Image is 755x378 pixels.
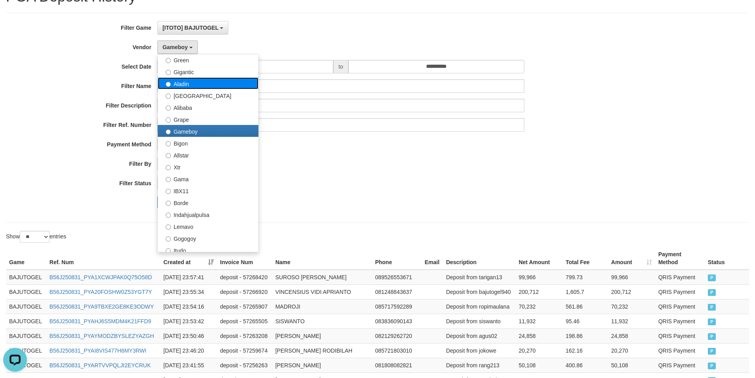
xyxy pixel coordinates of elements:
td: 99,966 [608,270,655,285]
td: 1,605.7 [562,284,608,299]
td: 24,858 [608,328,655,343]
label: Alibaba [158,101,258,113]
td: 200,712 [608,284,655,299]
button: [ITOTO] BAJUTOGEL [157,21,228,35]
td: [DATE] 23:54:16 [160,299,217,314]
label: Xtr [158,161,258,173]
input: Indahjualpulsa [166,213,171,218]
td: SISWANTO [272,314,372,328]
td: BAJUTOGEL [6,314,46,328]
a: B56J250831_PYARTVVPQLJI2EYCRUK [50,362,151,368]
span: PAID [708,333,716,340]
label: Borde [158,196,258,208]
label: Gogogoy [158,232,258,244]
td: 400.86 [562,358,608,372]
td: [DATE] 23:41:55 [160,358,217,372]
td: QRIS Payment [655,314,705,328]
th: Name [272,247,372,270]
input: Gameboy [166,129,171,134]
td: 99,966 [516,270,563,285]
td: 50,108 [608,358,655,372]
td: [DATE] 23:57:41 [160,270,217,285]
td: deposit - 57263208 [217,328,272,343]
td: 200,712 [516,284,563,299]
td: deposit - 57265505 [217,314,272,328]
th: Ref. Num [46,247,161,270]
th: Total Fee [562,247,608,270]
input: Aladin [166,82,171,87]
span: PAID [708,274,716,281]
td: 081248843637 [372,284,421,299]
input: Borde [166,201,171,206]
label: IBX11 [158,184,258,196]
select: Showentries [20,231,50,243]
label: Gameboy [158,125,258,137]
td: BAJUTOGEL [6,328,46,343]
th: Net Amount [516,247,563,270]
label: Bigon [158,137,258,149]
td: deposit - 57256263 [217,358,272,372]
input: Lemavo [166,224,171,230]
input: Xtr [166,165,171,170]
input: Allstar [166,153,171,158]
td: [DATE] 23:46:20 [160,343,217,358]
th: Payment Method [655,247,705,270]
input: Itudo [166,248,171,253]
label: Allstar [158,149,258,161]
a: B56J250831_PYAYMODZBYSLEZYAZGH [50,333,154,339]
span: to [333,60,348,73]
td: 198.86 [562,328,608,343]
label: Gigantic [158,65,258,77]
td: 95.46 [562,314,608,328]
a: B56J250831_PYAI8VIS477H6MY3RWI [50,347,147,354]
span: PAID [708,348,716,355]
a: B56J250831_PYA20FOSHW0Z53YGT7Y [50,289,152,295]
td: 24,858 [516,328,563,343]
span: Gameboy [162,44,188,50]
td: [PERSON_NAME] RODIBILAH [272,343,372,358]
td: 799.73 [562,270,608,285]
td: 70,232 [608,299,655,314]
label: Itudo [158,244,258,256]
td: QRIS Payment [655,328,705,343]
td: 11,932 [516,314,563,328]
td: 50,108 [516,358,563,372]
th: Description [443,247,515,270]
td: 70,232 [516,299,563,314]
td: 083836090143 [372,314,421,328]
label: Show entries [6,231,66,243]
td: 081808082821 [372,358,421,372]
td: deposit - 57259674 [217,343,272,358]
button: Open LiveChat chat widget [3,3,27,27]
td: Deposit from siswanto [443,314,515,328]
input: Gama [166,177,171,182]
span: PAID [708,363,716,369]
td: QRIS Payment [655,343,705,358]
th: Invoice Num [217,247,272,270]
td: BAJUTOGEL [6,270,46,285]
th: Amount: activate to sort column ascending [608,247,655,270]
a: B56J250831_PYAHJ6S5MDM4K21FFD9 [50,318,151,324]
label: Grape [158,113,258,125]
td: 20,270 [516,343,563,358]
td: 162.16 [562,343,608,358]
a: B56J250831_PYA1XCWJPAK0Q75O58D [50,274,152,280]
label: Aladin [158,77,258,89]
td: 089526553671 [372,270,421,285]
th: Phone [372,247,421,270]
td: QRIS Payment [655,299,705,314]
td: [DATE] 23:50:46 [160,328,217,343]
th: Created at: activate to sort column ascending [160,247,217,270]
td: Deposit from bajutogel940 [443,284,515,299]
td: BAJUTOGEL [6,343,46,358]
td: [PERSON_NAME] [272,328,372,343]
td: QRIS Payment [655,284,705,299]
td: deposit - 57268420 [217,270,272,285]
td: BAJUTOGEL [6,284,46,299]
td: VINCENSIUS VIDI APRIANTO [272,284,372,299]
td: [DATE] 23:53:42 [160,314,217,328]
td: Deposit from jokowe [443,343,515,358]
td: SUROSO [PERSON_NAME] [272,270,372,285]
label: Indahjualpulsa [158,208,258,220]
td: 20,270 [608,343,655,358]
